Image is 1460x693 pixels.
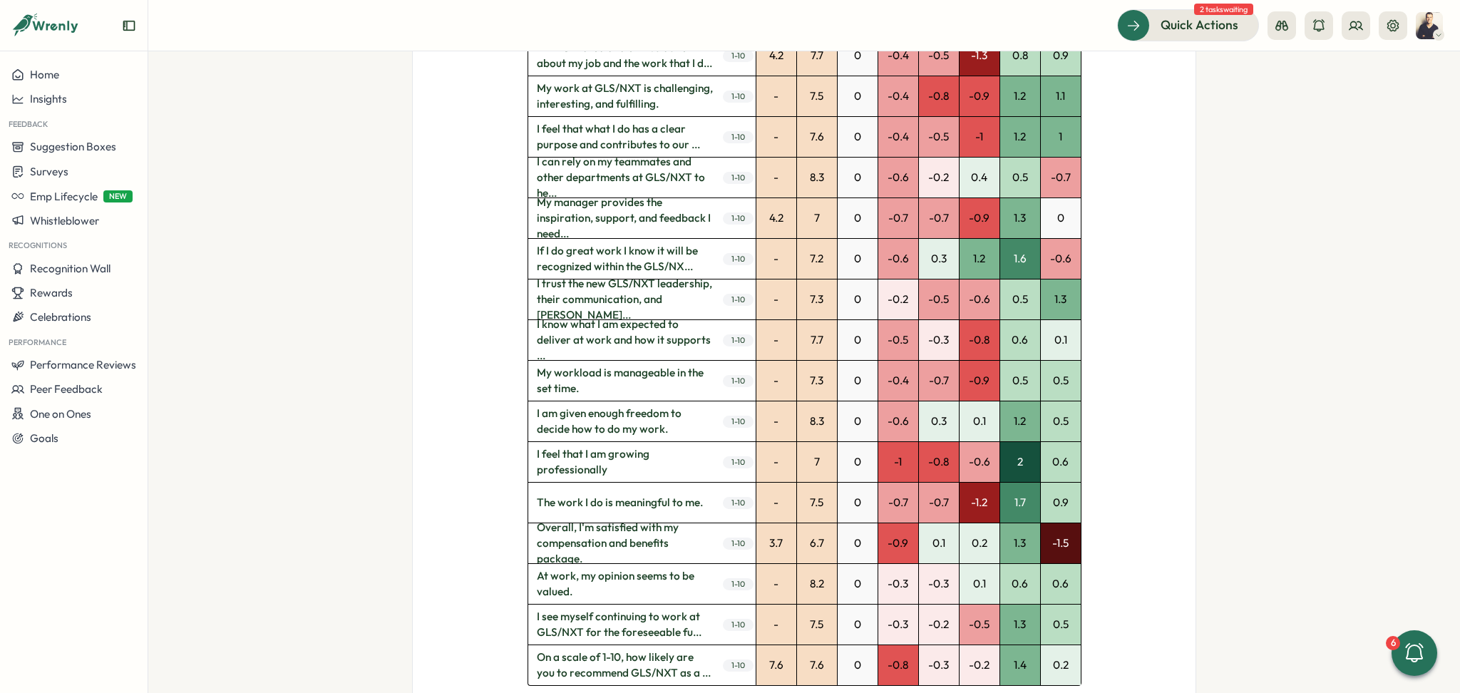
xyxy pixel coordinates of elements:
div: -0.2 [960,645,999,685]
div: 7.6 [756,645,796,685]
div: - [756,76,796,116]
div: -0.4 [878,117,918,157]
div: 0.3 [919,401,959,441]
div: 0.4 [960,158,999,197]
div: -0.2 [919,605,959,645]
span: Whistleblower [30,214,99,227]
div: -0.2 [919,158,959,197]
div: 8.3 [797,158,837,197]
div: 0 [1041,198,1081,238]
div: 0.1 [1041,320,1081,360]
div: -1.2 [960,483,999,523]
div: -0.7 [919,361,959,401]
span: On a scale of 1-10, how likely are you to recommend GLS/NXT as a ... [528,645,721,685]
button: Expand sidebar [122,19,136,33]
div: 1.6 [1000,239,1040,279]
div: 7 [797,198,837,238]
span: 1 - 10 [723,375,754,387]
div: 0.5 [1041,605,1081,645]
span: 1 - 10 [723,172,754,184]
span: 1 - 10 [723,253,754,265]
span: 1 - 10 [723,659,754,672]
div: 1.7 [1000,483,1040,523]
div: -0.8 [960,320,999,360]
div: -0.5 [878,320,918,360]
div: 6.7 [797,523,837,563]
span: 1 - 10 [723,212,754,225]
div: -0.7 [1041,158,1081,197]
div: 0.6 [1000,320,1040,360]
div: 7.5 [797,76,837,116]
span: I trust the new GLS/NXT leadership, their communication, and [PERSON_NAME]... [528,279,721,319]
div: 0.5 [1000,279,1040,319]
div: -0.3 [919,645,959,685]
div: 7.6 [797,117,837,157]
div: -0.5 [960,605,999,645]
div: 0 [838,605,878,645]
div: 0 [838,279,878,319]
div: 0 [838,564,878,604]
span: Peer Feedback [30,382,103,396]
div: -0.7 [878,483,918,523]
div: -0.3 [919,564,959,604]
div: 1.3 [1000,198,1040,238]
div: 0 [838,158,878,197]
div: 0 [838,483,878,523]
span: 1 - 10 [723,538,754,550]
div: 2 [1000,442,1040,482]
div: 7.7 [797,36,837,76]
div: - [756,361,796,401]
span: 1 - 10 [723,456,754,468]
div: - [756,605,796,645]
div: -0.6 [960,279,999,319]
div: 1 [1041,117,1081,157]
div: -0.5 [919,36,959,76]
div: 1.2 [1000,76,1040,116]
div: 7.3 [797,279,837,319]
span: I feel that what I do has a clear purpose and contributes to our ... [528,117,721,157]
div: -0.7 [878,198,918,238]
div: -0.6 [878,401,918,441]
span: I can rely on my teammates and other departments at GLS/NXT to he... [528,158,721,197]
div: 0.3 [919,239,959,279]
div: 7.6 [797,645,837,685]
span: One on Ones [30,407,91,421]
div: -0.3 [919,320,959,360]
div: 4.2 [756,36,796,76]
div: -0.4 [878,76,918,116]
span: Recognition Wall [30,262,110,275]
span: I'm motivated and enthusiastic about my job and the work that I d... [528,36,721,76]
span: Performance Reviews [30,358,136,371]
div: -1 [878,442,918,482]
div: 7.2 [797,239,837,279]
div: 0.1 [960,401,999,441]
div: 1.1 [1041,76,1081,116]
div: 1.4 [1000,645,1040,685]
div: 0 [838,442,878,482]
div: 8.3 [797,401,837,441]
div: -1 [960,117,999,157]
div: - [756,117,796,157]
button: Jens Christenhuss [1416,12,1443,39]
div: -0.3 [878,564,918,604]
span: Rewards [30,286,73,299]
span: Insights [30,92,67,106]
div: 0 [838,36,878,76]
div: -0.8 [919,442,959,482]
div: 7 [797,442,837,482]
span: NEW [103,190,133,202]
div: 8.2 [797,564,837,604]
div: 0 [838,361,878,401]
span: Surveys [30,165,68,178]
div: 3.7 [756,523,796,563]
span: My workload is manageable in the set time. [528,361,721,401]
span: 2 tasks waiting [1194,4,1253,15]
span: 1 - 10 [723,578,754,590]
div: - [756,401,796,441]
div: -0.3 [878,605,918,645]
div: 0.5 [1000,361,1040,401]
div: - [756,279,796,319]
div: 0.5 [1041,401,1081,441]
div: 1.3 [1041,279,1081,319]
div: 0.6 [1041,564,1081,604]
